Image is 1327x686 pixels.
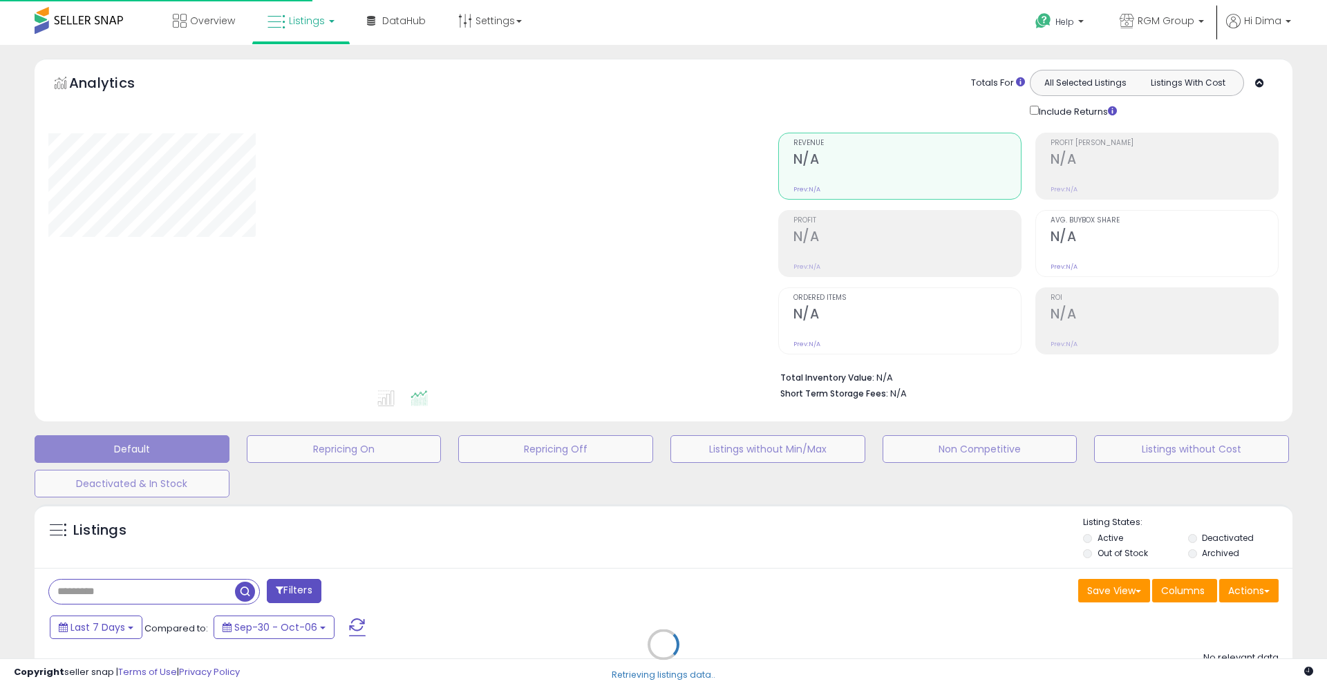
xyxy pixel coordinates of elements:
span: N/A [890,387,907,400]
small: Prev: N/A [793,340,820,348]
button: All Selected Listings [1034,74,1137,92]
span: Help [1055,16,1074,28]
span: ROI [1051,294,1278,302]
b: Short Term Storage Fees: [780,388,888,399]
button: Repricing On [247,435,442,463]
small: Prev: N/A [793,263,820,271]
button: Deactivated & In Stock [35,470,229,497]
span: RGM Group [1138,14,1194,28]
small: Prev: N/A [1051,263,1077,271]
span: Listings [289,14,325,28]
span: Revenue [793,140,1021,147]
span: Avg. Buybox Share [1051,217,1278,225]
small: Prev: N/A [1051,185,1077,193]
div: Totals For [971,77,1025,90]
small: Prev: N/A [1051,340,1077,348]
h2: N/A [1051,306,1278,325]
span: Profit [793,217,1021,225]
span: Ordered Items [793,294,1021,302]
h2: N/A [1051,151,1278,170]
h2: N/A [1051,229,1278,247]
button: Listings With Cost [1136,74,1239,92]
h2: N/A [793,229,1021,247]
div: Include Returns [1019,103,1133,119]
li: N/A [780,368,1268,385]
span: Overview [190,14,235,28]
h2: N/A [793,306,1021,325]
button: Listings without Cost [1094,435,1289,463]
button: Repricing Off [458,435,653,463]
button: Listings without Min/Max [670,435,865,463]
small: Prev: N/A [793,185,820,193]
button: Default [35,435,229,463]
div: Retrieving listings data.. [612,669,715,681]
a: Hi Dima [1226,14,1291,45]
i: Get Help [1035,12,1052,30]
strong: Copyright [14,665,64,678]
a: Help [1024,2,1098,45]
button: Non Competitive [883,435,1077,463]
h2: N/A [793,151,1021,170]
div: seller snap | | [14,666,240,679]
span: Hi Dima [1244,14,1281,28]
b: Total Inventory Value: [780,372,874,383]
span: Profit [PERSON_NAME] [1051,140,1278,147]
span: DataHub [382,14,426,28]
h5: Analytics [69,73,162,96]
